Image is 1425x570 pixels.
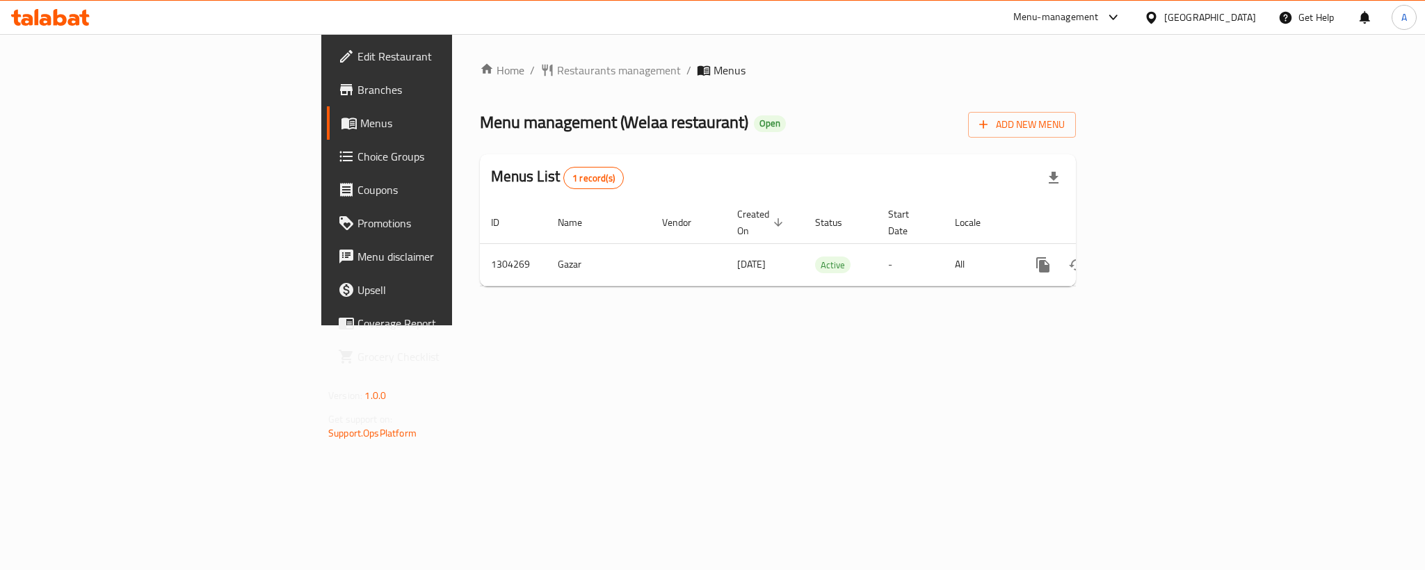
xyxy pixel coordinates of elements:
span: Restaurants management [557,62,681,79]
span: Branches [357,81,548,98]
span: Menu disclaimer [357,248,548,265]
a: Coverage Report [327,307,559,340]
span: Edit Restaurant [357,48,548,65]
span: [DATE] [737,255,766,273]
a: Branches [327,73,559,106]
a: Support.OpsPlatform [328,424,417,442]
span: Active [815,257,851,273]
span: Menu management ( Welaa restaurant ) [480,106,748,138]
span: Name [558,214,600,231]
button: Add New Menu [968,112,1076,138]
a: Edit Restaurant [327,40,559,73]
span: Get support on: [328,410,392,428]
table: enhanced table [480,202,1171,286]
button: more [1027,248,1060,282]
span: Coverage Report [357,315,548,332]
a: Choice Groups [327,140,559,173]
nav: breadcrumb [480,62,1076,79]
span: Coupons [357,181,548,198]
h2: Menus List [491,166,624,189]
span: Start Date [888,206,927,239]
span: ID [491,214,517,231]
a: Menu disclaimer [327,240,559,273]
li: / [686,62,691,79]
span: Choice Groups [357,148,548,165]
a: Menus [327,106,559,140]
span: Grocery Checklist [357,348,548,365]
a: Restaurants management [540,62,681,79]
span: Status [815,214,860,231]
span: Locale [955,214,999,231]
th: Actions [1015,202,1171,244]
a: Promotions [327,206,559,240]
span: Menus [360,115,548,131]
a: Grocery Checklist [327,340,559,373]
a: Upsell [327,273,559,307]
span: Version: [328,386,362,405]
span: Add New Menu [979,116,1065,133]
span: Menus [714,62,746,79]
span: Open [754,117,786,129]
span: Vendor [662,214,709,231]
div: Menu-management [1013,9,1099,26]
div: Export file [1037,161,1070,195]
div: [GEOGRAPHIC_DATA] [1164,10,1256,25]
td: All [944,243,1015,286]
span: 1.0.0 [364,386,386,405]
span: A [1401,10,1407,25]
span: Upsell [357,282,548,298]
div: Total records count [563,167,624,189]
a: Coupons [327,173,559,206]
span: Created On [737,206,787,239]
td: - [877,243,944,286]
td: Gazar [547,243,651,286]
div: Open [754,115,786,132]
span: Promotions [357,215,548,231]
span: 1 record(s) [564,172,623,185]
